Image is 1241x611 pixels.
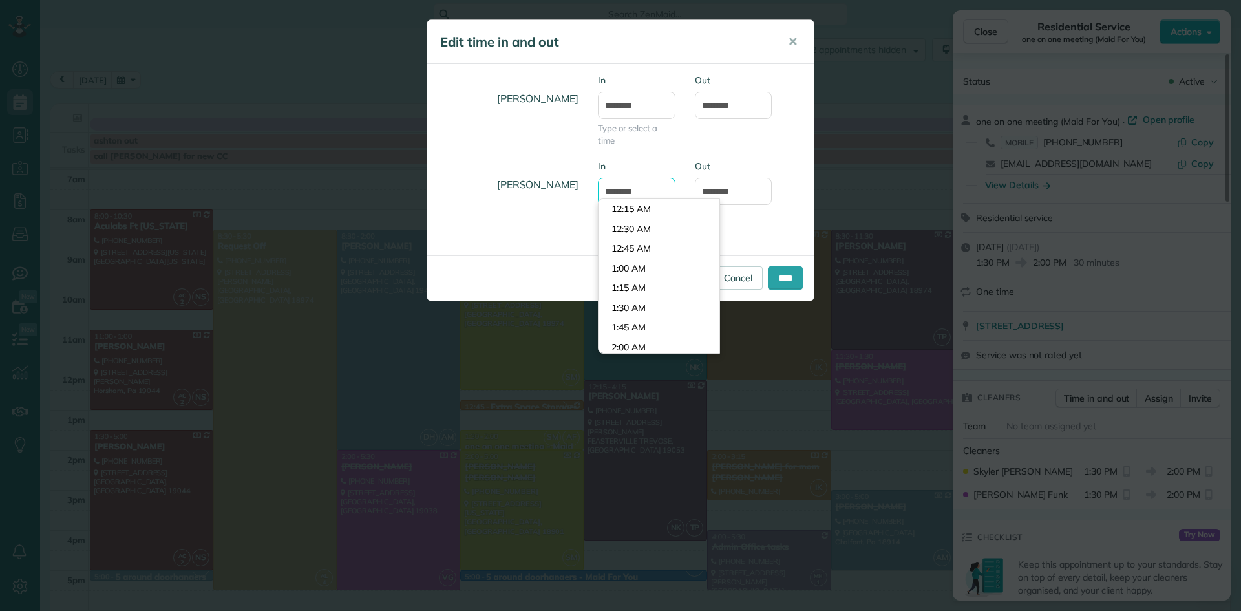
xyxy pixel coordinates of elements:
label: In [598,160,675,173]
span: ✕ [788,34,798,49]
label: Out [695,160,772,173]
li: 12:15 AM [599,199,719,219]
li: 2:00 AM [599,338,719,358]
label: In [598,74,675,87]
li: 1:00 AM [599,259,719,279]
li: 12:45 AM [599,239,719,259]
li: 1:15 AM [599,278,719,298]
li: 12:30 AM [599,219,719,239]
li: 1:45 AM [599,317,719,338]
span: Type or select a time [598,122,675,147]
a: Cancel [714,266,763,290]
h5: Edit time in and out [440,33,770,51]
li: 1:30 AM [599,298,719,318]
h4: [PERSON_NAME] [437,80,578,117]
label: Out [695,74,772,87]
h4: [PERSON_NAME] [437,166,578,203]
